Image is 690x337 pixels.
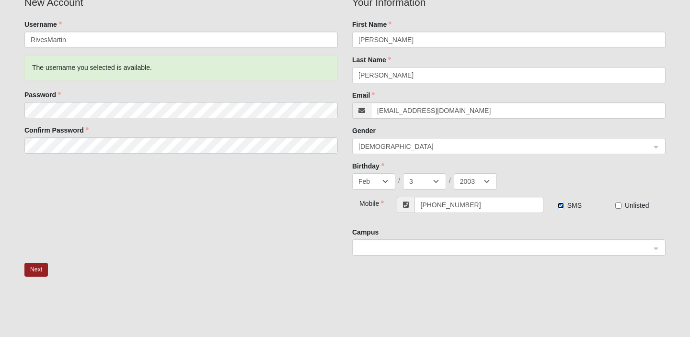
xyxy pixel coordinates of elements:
[352,20,391,29] label: First Name
[352,197,379,208] div: Mobile
[558,202,564,209] input: SMS
[24,55,338,80] div: The username you selected is available.
[24,125,89,135] label: Confirm Password
[352,55,391,65] label: Last Name
[625,202,649,209] span: Unlisted
[352,90,375,100] label: Email
[398,176,400,185] span: /
[24,263,48,277] button: Next
[352,161,384,171] label: Birthday
[449,176,451,185] span: /
[352,227,379,237] label: Campus
[352,126,376,135] label: Gender
[615,202,621,209] input: Unlisted
[24,90,61,100] label: Password
[358,141,651,152] span: Male
[567,202,582,209] span: SMS
[24,20,62,29] label: Username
